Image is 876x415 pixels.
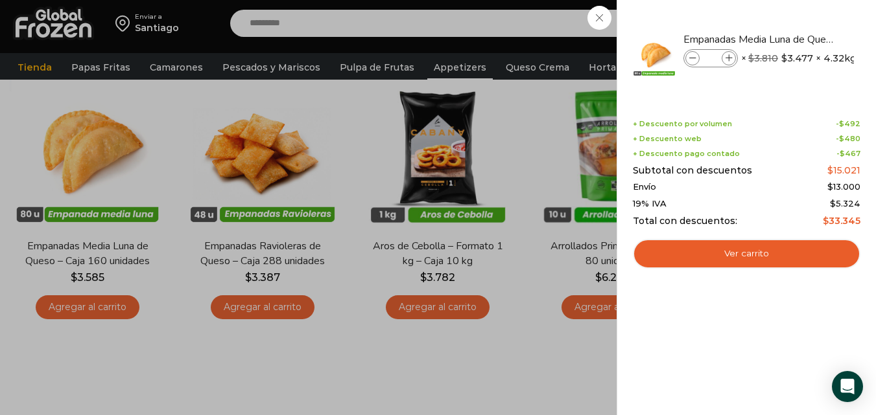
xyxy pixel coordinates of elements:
[748,52,778,64] bdi: 3.810
[781,52,813,65] bdi: 3.477
[633,199,667,209] span: 19% IVA
[633,216,737,227] span: Total con descuentos:
[633,165,752,176] span: Subtotal con descuentos
[781,52,787,65] span: $
[741,49,857,67] span: × × 4.32kg
[633,120,732,128] span: + Descuento por volumen
[840,149,845,158] span: $
[701,51,720,65] input: Product quantity
[840,149,860,158] bdi: 467
[832,371,863,402] div: Open Intercom Messenger
[827,181,860,192] bdi: 13.000
[633,239,860,269] a: Ver carrito
[633,182,656,192] span: Envío
[836,120,860,128] span: -
[827,164,833,176] span: $
[839,134,860,143] bdi: 480
[823,215,860,227] bdi: 33.345
[748,52,754,64] span: $
[839,119,860,128] bdi: 492
[839,119,844,128] span: $
[633,150,740,158] span: + Descuento pago contado
[827,181,833,192] span: $
[836,135,860,143] span: -
[830,198,836,208] span: $
[827,164,860,176] bdi: 15.021
[839,134,844,143] span: $
[633,135,702,143] span: + Descuento web
[683,32,838,47] a: Empanadas Media Luna de Queso - Caja 160 unidades
[836,150,860,158] span: -
[823,215,829,227] span: $
[830,198,860,208] span: 5.324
